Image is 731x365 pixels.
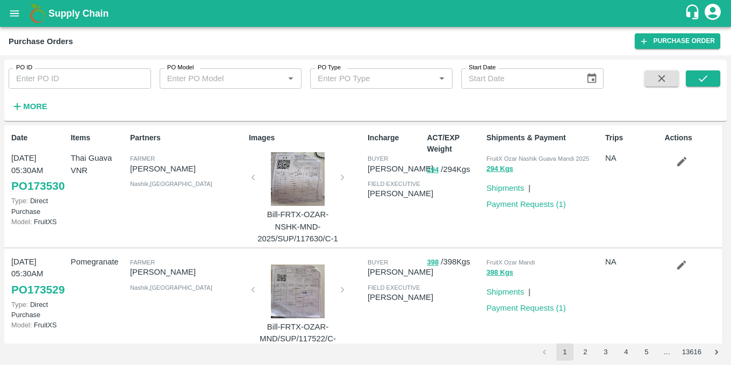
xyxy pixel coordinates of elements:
[11,300,28,309] span: Type:
[130,163,245,175] p: [PERSON_NAME]
[257,209,338,245] p: Bill-FRTX-OZAR-NSHK-MND-2025/SUP/117630/C-1
[486,132,601,144] p: Shipments & Payment
[11,132,66,144] p: Date
[605,132,660,144] p: Trips
[427,132,482,155] p: ACT/EXP Weight
[11,299,66,320] p: Direct Purchase
[9,34,73,48] div: Purchase Orders
[605,152,660,164] p: NA
[11,321,32,329] span: Model:
[318,63,341,72] label: PO Type
[427,164,439,176] button: 294
[486,267,513,279] button: 398 Kgs
[703,2,722,25] div: account of current user
[638,343,655,361] button: Go to page 5
[11,218,32,226] span: Model:
[313,71,432,85] input: Enter PO Type
[486,259,535,266] span: FruitX Ozar Mandi
[163,71,281,85] input: Enter PO Model
[2,1,27,26] button: open drawer
[486,200,566,209] a: Payment Requests (1)
[486,184,524,192] a: Shipments
[368,181,420,187] span: field executive
[70,132,125,144] p: Items
[664,132,719,144] p: Actions
[130,155,155,162] span: Farmer
[368,266,433,278] p: [PERSON_NAME]
[368,291,433,303] p: [PERSON_NAME]
[658,347,676,357] div: …
[11,256,66,280] p: [DATE] 05:30AM
[597,343,614,361] button: Go to page 3
[486,304,566,312] a: Payment Requests (1)
[605,256,660,268] p: NA
[708,343,725,361] button: Go to next page
[11,217,66,227] p: FruitXS
[130,259,155,266] span: Farmer
[368,188,433,199] p: [PERSON_NAME]
[486,288,524,296] a: Shipments
[27,3,48,24] img: logo
[679,343,705,361] button: Go to page 13616
[70,152,125,176] p: Thai Guava VNR
[534,343,727,361] nav: pagination navigation
[469,63,496,72] label: Start Date
[368,163,433,175] p: [PERSON_NAME]
[9,68,151,89] input: Enter PO ID
[284,71,298,85] button: Open
[435,71,449,85] button: Open
[11,197,28,205] span: Type:
[427,256,482,268] p: / 398 Kgs
[257,321,338,357] p: Bill-FRTX-OZAR-MND/SUP/117522/C-3
[368,132,422,144] p: Incharge
[130,132,245,144] p: Partners
[130,181,212,187] span: Nashik , [GEOGRAPHIC_DATA]
[427,163,482,176] p: / 294 Kgs
[11,196,66,216] p: Direct Purchase
[635,33,720,49] a: Purchase Order
[23,102,47,111] strong: More
[11,152,66,176] p: [DATE] 05:30AM
[11,280,64,299] a: PO173529
[11,320,66,330] p: FruitXS
[9,97,50,116] button: More
[486,163,513,175] button: 294 Kgs
[130,284,212,291] span: Nashik , [GEOGRAPHIC_DATA]
[618,343,635,361] button: Go to page 4
[11,176,64,196] a: PO173530
[577,343,594,361] button: Go to page 2
[486,155,589,162] span: FruitX Ozar Nashik Guava Mandi 2025
[70,256,125,268] p: Pomegranate
[368,155,388,162] span: buyer
[524,282,531,298] div: |
[524,178,531,194] div: |
[48,8,109,19] b: Supply Chain
[427,256,439,269] button: 398
[368,284,420,291] span: field executive
[16,63,32,72] label: PO ID
[167,63,194,72] label: PO Model
[684,4,703,23] div: customer-support
[368,259,388,266] span: buyer
[461,68,577,89] input: Start Date
[48,6,684,21] a: Supply Chain
[249,132,363,144] p: Images
[130,266,245,278] p: [PERSON_NAME]
[556,343,574,361] button: page 1
[582,68,602,89] button: Choose date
